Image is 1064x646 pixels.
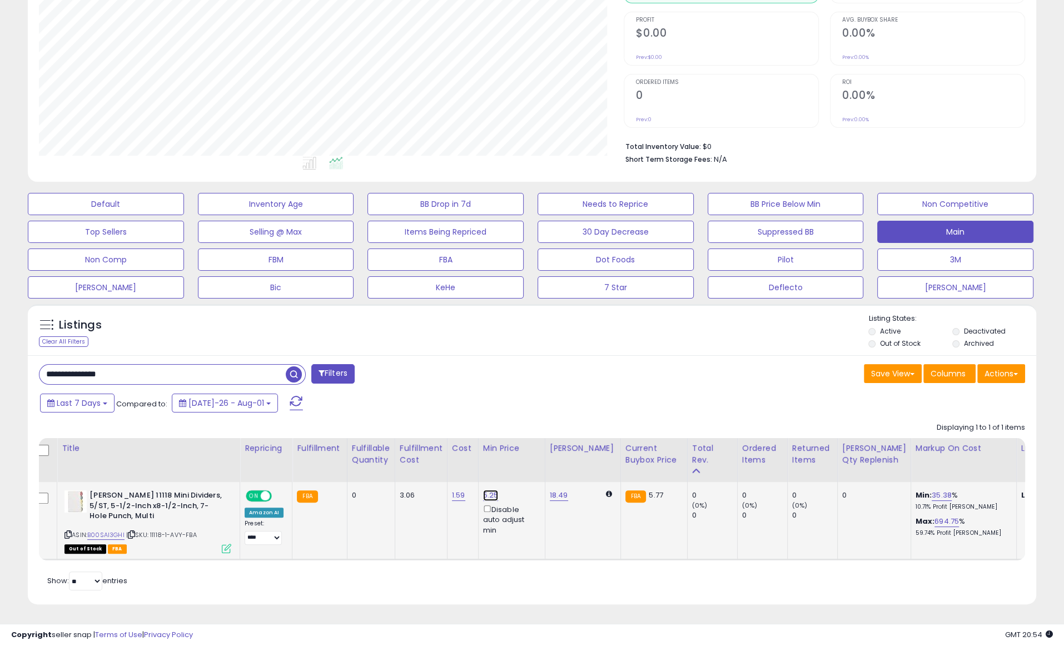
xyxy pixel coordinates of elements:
[245,520,284,545] div: Preset:
[916,503,1008,511] p: 10.71% Profit [PERSON_NAME]
[62,443,235,454] div: Title
[452,490,465,501] a: 1.59
[625,139,1017,152] li: $0
[297,490,317,503] small: FBA
[842,443,906,466] div: [PERSON_NAME] Qty Replenish
[108,544,127,554] span: FBA
[714,154,727,165] span: N/A
[916,516,935,526] b: Max:
[877,249,1033,271] button: 3M
[245,443,287,454] div: Repricing
[367,276,524,299] button: KeHe
[28,193,184,215] button: Default
[636,116,652,123] small: Prev: 0
[916,490,1008,511] div: %
[792,443,833,466] div: Returned Items
[198,276,354,299] button: Bic
[483,490,499,501] a: 5.25
[28,249,184,271] button: Non Comp
[692,443,733,466] div: Total Rev.
[880,326,901,336] label: Active
[842,116,869,123] small: Prev: 0.00%
[649,490,663,500] span: 5.77
[452,443,474,454] div: Cost
[923,364,976,383] button: Columns
[625,142,701,151] b: Total Inventory Value:
[916,443,1012,454] div: Markup on Cost
[59,317,102,333] h5: Listings
[964,326,1006,336] label: Deactivated
[842,17,1025,23] span: Avg. Buybox Share
[311,364,355,384] button: Filters
[90,490,225,524] b: [PERSON_NAME] 11118 Mini Dividers, 5/ST, 5-1/2-Inch x8-1/2-Inch, 7-Hole Punch, Multi
[625,490,646,503] small: FBA
[636,17,818,23] span: Profit
[297,443,342,454] div: Fulfillment
[692,510,737,520] div: 0
[880,339,921,348] label: Out of Stock
[708,221,864,243] button: Suppressed BB
[934,516,959,527] a: 694.75
[11,630,193,640] div: seller snap | |
[538,276,694,299] button: 7 Star
[64,544,106,554] span: All listings that are currently out of stock and unavailable for purchase on Amazon
[636,27,818,42] h2: $0.00
[57,397,101,409] span: Last 7 Days
[538,249,694,271] button: Dot Foods
[842,89,1025,104] h2: 0.00%
[538,221,694,243] button: 30 Day Decrease
[550,443,616,454] div: [PERSON_NAME]
[792,490,837,500] div: 0
[352,490,386,500] div: 0
[367,193,524,215] button: BB Drop in 7d
[625,443,683,466] div: Current Buybox Price
[144,629,193,640] a: Privacy Policy
[245,508,284,518] div: Amazon AI
[636,89,818,104] h2: 0
[64,490,231,552] div: ASIN:
[95,629,142,640] a: Terms of Use
[837,438,911,482] th: Please note that this number is a calculation based on your required days of coverage and your ve...
[126,530,197,539] span: | SKU: 11118-1-AVY-FBA
[742,443,783,466] div: Ordered Items
[538,193,694,215] button: Needs to Reprice
[39,336,88,347] div: Clear All Filters
[708,193,864,215] button: BB Price Below Min
[977,364,1025,383] button: Actions
[842,490,902,500] div: 0
[868,314,1036,324] p: Listing States:
[28,221,184,243] button: Top Sellers
[198,193,354,215] button: Inventory Age
[708,249,864,271] button: Pilot
[28,276,184,299] button: [PERSON_NAME]
[864,364,922,383] button: Save View
[367,221,524,243] button: Items Being Repriced
[692,490,737,500] div: 0
[742,510,787,520] div: 0
[400,443,442,466] div: Fulfillment Cost
[708,276,864,299] button: Deflecto
[270,491,288,501] span: OFF
[692,501,708,510] small: (0%)
[842,54,869,61] small: Prev: 0.00%
[247,491,261,501] span: ON
[172,394,278,413] button: [DATE]-26 - Aug-01
[877,221,1033,243] button: Main
[916,529,1008,537] p: 59.74% Profit [PERSON_NAME]
[352,443,390,466] div: Fulfillable Quantity
[792,501,808,510] small: (0%)
[636,79,818,86] span: Ordered Items
[937,423,1025,433] div: Displaying 1 to 1 of 1 items
[964,339,994,348] label: Archived
[842,27,1025,42] h2: 0.00%
[64,490,87,513] img: 41nCaKCTbcL._SL40_.jpg
[625,155,712,164] b: Short Term Storage Fees:
[47,575,127,586] span: Show: entries
[188,397,264,409] span: [DATE]-26 - Aug-01
[606,490,612,498] i: Calculated using Dynamic Max Price.
[877,276,1033,299] button: [PERSON_NAME]
[742,501,758,510] small: (0%)
[400,490,439,500] div: 3.06
[842,79,1025,86] span: ROI
[636,54,662,61] small: Prev: $0.00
